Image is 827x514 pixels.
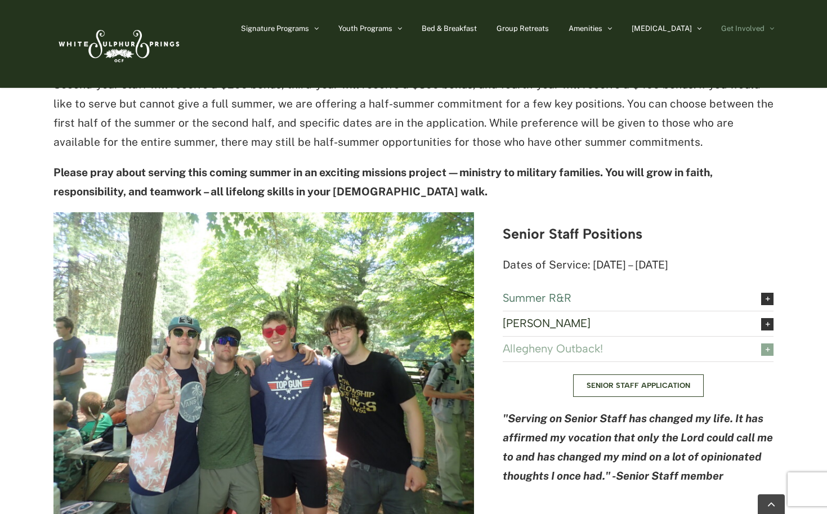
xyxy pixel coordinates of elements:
span: Summer R&R [503,292,744,304]
img: White Sulphur Springs Logo [53,17,183,70]
span: Youth Programs [338,25,392,32]
span: Signature Programs [241,25,309,32]
strong: Please pray about serving this coming summer in an exciting missions project—ministry to military... [53,166,713,198]
a: Apply for Senior Staff [573,374,704,397]
a: Allegheny Outback! [503,337,774,361]
h3: Senior Staff Positions [503,226,774,242]
span: Allegheny Outback! [503,342,744,355]
span: Bed & Breakfast [422,25,477,32]
a: [PERSON_NAME] [503,311,774,336]
span: Amenities [569,25,602,32]
p: For those who have served on Senior Staff before, we want to recognize the experience you are bri... [53,38,774,152]
span: [MEDICAL_DATA] [632,25,692,32]
span: Get Involved [721,25,765,32]
span: Group Retreats [497,25,549,32]
span: Senior Staff Application [587,381,690,390]
a: Summer R&R [503,286,774,311]
span: [PERSON_NAME] [503,317,744,329]
p: Dates of Service: [DATE] – [DATE] [503,256,774,275]
em: "Serving on Senior Staff has changed my life. It has affirmed my vocation that only the Lord coul... [503,412,773,481]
